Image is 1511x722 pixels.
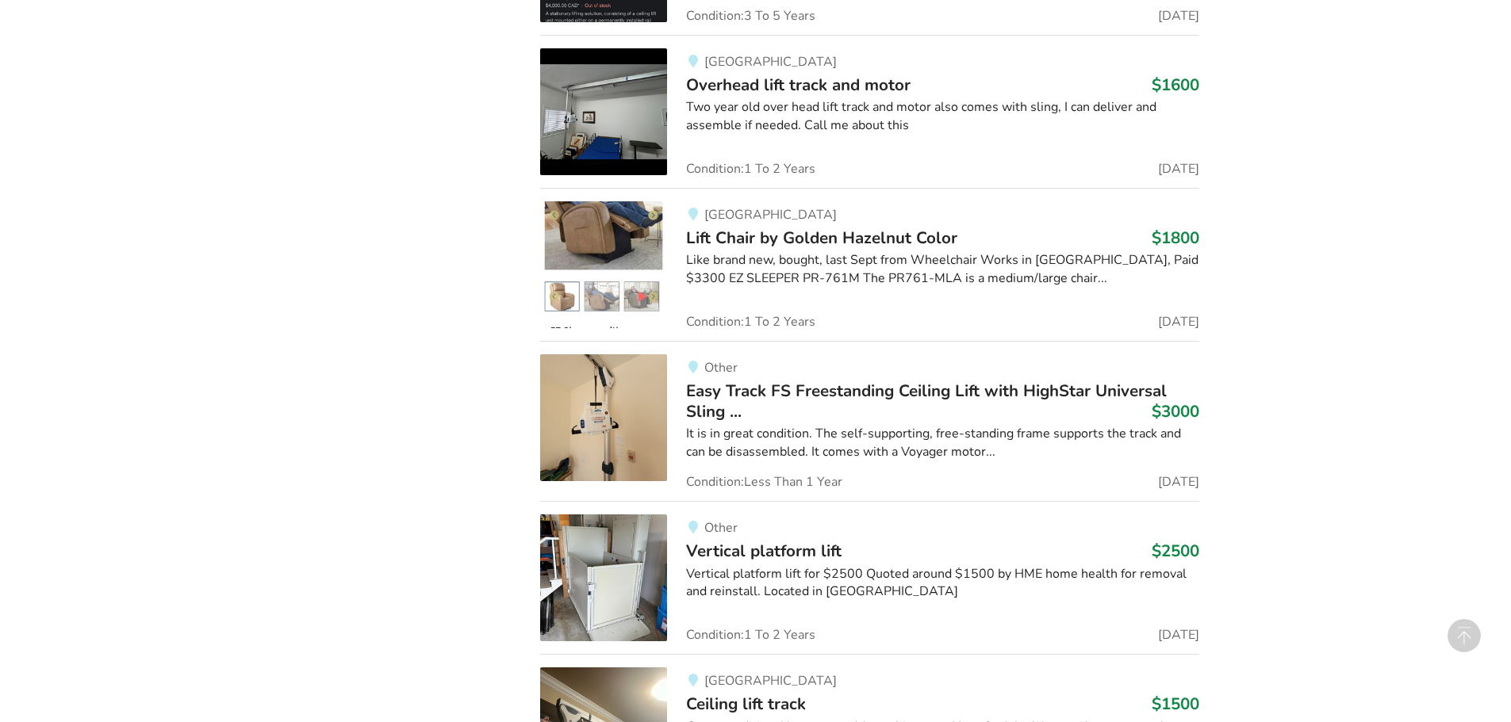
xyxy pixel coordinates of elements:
[704,206,837,223] span: [GEOGRAPHIC_DATA]
[1152,74,1199,95] h3: $1600
[704,359,738,376] span: Other
[1152,541,1199,561] h3: $2500
[704,672,837,690] span: [GEOGRAPHIC_DATA]
[540,35,1199,188] a: transfer aids-overhead lift track and motor [GEOGRAPHIC_DATA]Overhead lift track and motor$1600Tw...
[686,227,957,249] span: Lift Chair by Golden Hazelnut Color
[1158,315,1199,328] span: [DATE]
[686,98,1199,135] div: Two year old over head lift track and motor also comes with sling, I can deliver and assemble if ...
[686,540,842,562] span: Vertical platform lift
[540,354,667,481] img: transfer aids-easy track fs freestanding ceiling lift with highstar universal sling with h/s-l vi...
[540,341,1199,502] a: transfer aids-easy track fs freestanding ceiling lift with highstar universal sling with h/s-l vi...
[540,514,667,641] img: transfer aids-vertical platform lift
[686,425,1199,461] div: It is in great condition. The self-supporting, free-standing frame supports the track and can be ...
[686,565,1199,602] div: Vertical platform lift for $2500 Quoted around $1500 by HME home health for removal and reinstall...
[686,380,1167,422] span: Easy Track FS Freestanding Ceiling Lift with HighStar Universal Sling ...
[540,48,667,175] img: transfer aids-overhead lift track and motor
[686,251,1199,288] div: Like brand new, bought, last Sept from Wheelchair Works in [GEOGRAPHIC_DATA], Paid $3300 EZ SLEEP...
[540,501,1199,654] a: transfer aids-vertical platform liftOtherVertical platform lift$2500Vertical platform lift for $2...
[704,53,837,71] span: [GEOGRAPHIC_DATA]
[1158,628,1199,641] span: [DATE]
[686,315,815,328] span: Condition: 1 To 2 Years
[686,476,842,488] span: Condition: Less Than 1 Year
[540,201,667,328] img: transfer aids-lift chair by golden hazelnut color
[686,10,815,22] span: Condition: 3 To 5 Years
[540,188,1199,341] a: transfer aids-lift chair by golden hazelnut color [GEOGRAPHIC_DATA]Lift Chair by Golden Hazelnut ...
[1158,162,1199,175] span: [DATE]
[704,519,738,537] span: Other
[1152,227,1199,248] h3: $1800
[686,162,815,175] span: Condition: 1 To 2 Years
[686,628,815,641] span: Condition: 1 To 2 Years
[686,693,806,715] span: Ceiling lift track
[1152,693,1199,714] h3: $1500
[686,74,911,96] span: Overhead lift track and motor
[1158,10,1199,22] span: [DATE]
[1158,476,1199,488] span: [DATE]
[1152,401,1199,422] h3: $3000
